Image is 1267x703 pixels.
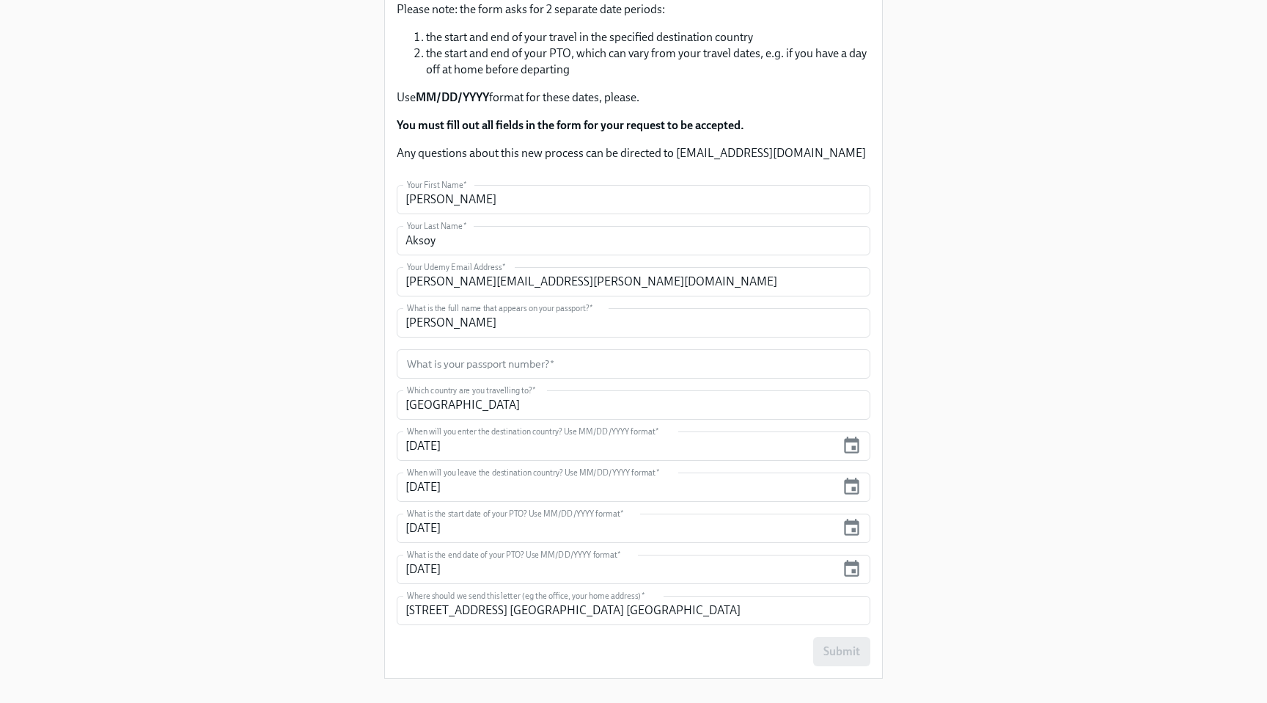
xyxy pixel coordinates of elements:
p: Use format for these dates, please. [397,90,870,106]
input: MM/DD/YYYY [397,514,836,543]
p: Any questions about this new process can be directed to [EMAIL_ADDRESS][DOMAIN_NAME] [397,145,870,161]
strong: MM/DD/YYYY [416,90,489,104]
strong: You must fill out all fields in the form for your request to be accepted. [397,118,744,132]
input: MM/DD/YYYY [397,473,836,502]
li: the start and end of your PTO, which can vary from your travel dates, e.g. if you have a day off ... [426,45,870,78]
li: the start and end of your travel in the specified destination country [426,29,870,45]
input: MM/DD/YYYY [397,555,836,584]
input: MM/DD/YYYY [397,431,836,461]
p: Please note: the form asks for 2 separate date periods: [397,1,870,18]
